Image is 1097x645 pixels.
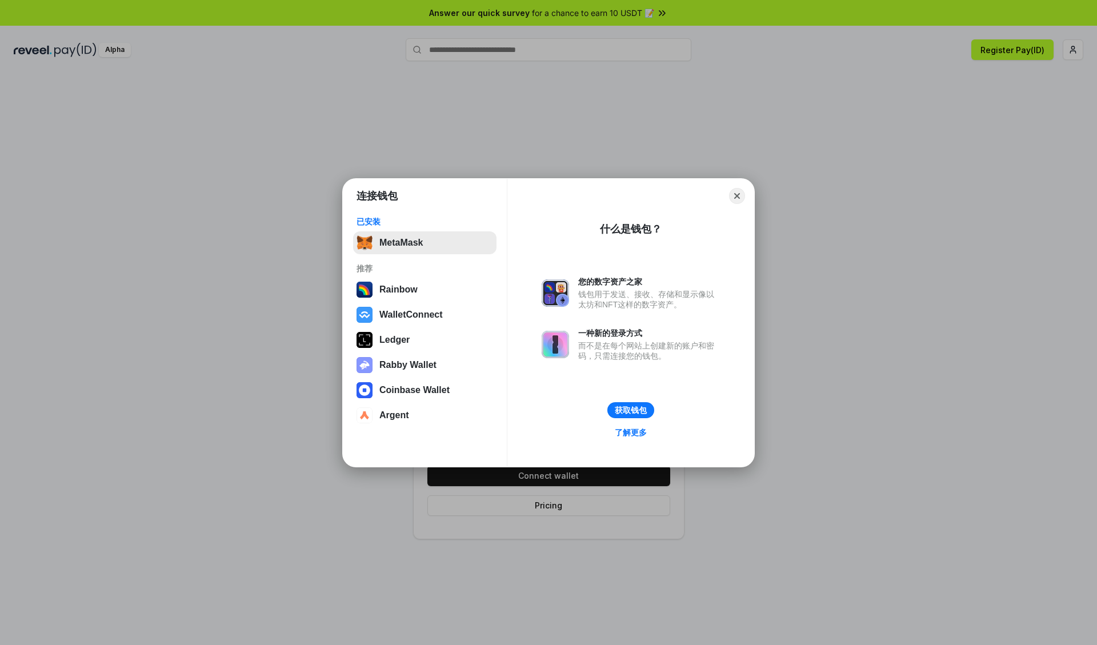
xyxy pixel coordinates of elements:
[357,263,493,274] div: 推荐
[357,235,373,251] img: svg+xml,%3Csvg%20fill%3D%22none%22%20height%3D%2233%22%20viewBox%3D%220%200%2035%2033%22%20width%...
[578,340,720,361] div: 而不是在每个网站上创建新的账户和密码，只需连接您的钱包。
[357,357,373,373] img: svg+xml,%3Csvg%20xmlns%3D%22http%3A%2F%2Fwww.w3.org%2F2000%2Fsvg%22%20fill%3D%22none%22%20viewBox...
[379,238,423,248] div: MetaMask
[353,278,497,301] button: Rainbow
[729,188,745,204] button: Close
[578,289,720,310] div: 钱包用于发送、接收、存储和显示像以太坊和NFT这样的数字资产。
[357,407,373,423] img: svg+xml,%3Csvg%20width%3D%2228%22%20height%3D%2228%22%20viewBox%3D%220%200%2028%2028%22%20fill%3D...
[353,404,497,427] button: Argent
[379,310,443,320] div: WalletConnect
[542,331,569,358] img: svg+xml,%3Csvg%20xmlns%3D%22http%3A%2F%2Fwww.w3.org%2F2000%2Fsvg%22%20fill%3D%22none%22%20viewBox...
[353,354,497,376] button: Rabby Wallet
[542,279,569,307] img: svg+xml,%3Csvg%20xmlns%3D%22http%3A%2F%2Fwww.w3.org%2F2000%2Fsvg%22%20fill%3D%22none%22%20viewBox...
[357,282,373,298] img: svg+xml,%3Csvg%20width%3D%22120%22%20height%3D%22120%22%20viewBox%3D%220%200%20120%20120%22%20fil...
[379,335,410,345] div: Ledger
[615,405,647,415] div: 获取钱包
[600,222,662,236] div: 什么是钱包？
[357,332,373,348] img: svg+xml,%3Csvg%20xmlns%3D%22http%3A%2F%2Fwww.w3.org%2F2000%2Fsvg%22%20width%3D%2228%22%20height%3...
[353,379,497,402] button: Coinbase Wallet
[578,277,720,287] div: 您的数字资产之家
[357,217,493,227] div: 已安装
[607,402,654,418] button: 获取钱包
[353,303,497,326] button: WalletConnect
[615,427,647,438] div: 了解更多
[379,410,409,420] div: Argent
[353,231,497,254] button: MetaMask
[578,328,720,338] div: 一种新的登录方式
[357,382,373,398] img: svg+xml,%3Csvg%20width%3D%2228%22%20height%3D%2228%22%20viewBox%3D%220%200%2028%2028%22%20fill%3D...
[608,425,654,440] a: 了解更多
[379,285,418,295] div: Rainbow
[379,385,450,395] div: Coinbase Wallet
[357,189,398,203] h1: 连接钱包
[357,307,373,323] img: svg+xml,%3Csvg%20width%3D%2228%22%20height%3D%2228%22%20viewBox%3D%220%200%2028%2028%22%20fill%3D...
[379,360,437,370] div: Rabby Wallet
[353,328,497,351] button: Ledger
